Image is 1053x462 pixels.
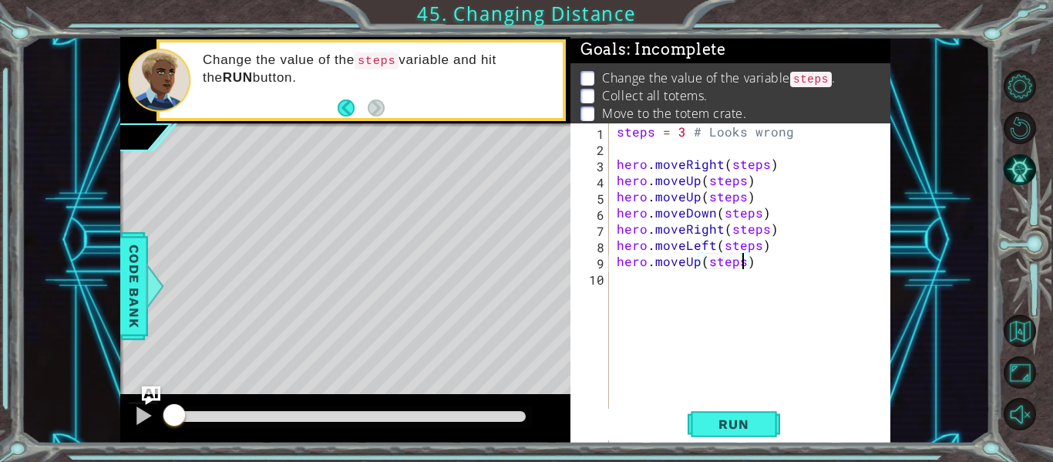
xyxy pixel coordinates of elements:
[574,223,609,239] div: 7
[574,255,609,271] div: 9
[688,409,780,440] button: Shift+Enter: Run current code.
[203,52,552,86] p: Change the value of the variable and hit the button.
[128,402,159,433] button: Ctrl + P: Pause
[338,99,368,116] button: Back
[142,386,160,405] button: Ask AI
[602,87,707,104] p: Collect all totems.
[122,239,146,333] span: Code Bank
[368,99,385,116] button: Next
[627,40,726,59] span: : Incomplete
[574,158,609,174] div: 3
[602,69,835,88] p: Change the value of the variable .
[1004,398,1036,430] button: Unmute
[1004,112,1036,144] button: Restart Level
[355,52,399,69] code: steps
[1004,356,1036,389] button: Maximize Browser
[1004,153,1036,186] button: AI Hint
[1004,315,1036,347] button: Back to Map
[574,191,609,207] div: 5
[703,416,764,432] span: Run
[574,126,609,142] div: 1
[223,70,253,85] strong: RUN
[580,40,726,59] span: Goals
[1006,310,1053,352] a: Back to Map
[574,207,609,223] div: 6
[574,271,609,288] div: 10
[574,239,609,255] div: 8
[1004,70,1036,103] button: Level Options
[574,174,609,191] div: 4
[602,105,746,122] p: Move to the totem crate.
[574,142,609,158] div: 2
[790,72,832,87] code: steps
